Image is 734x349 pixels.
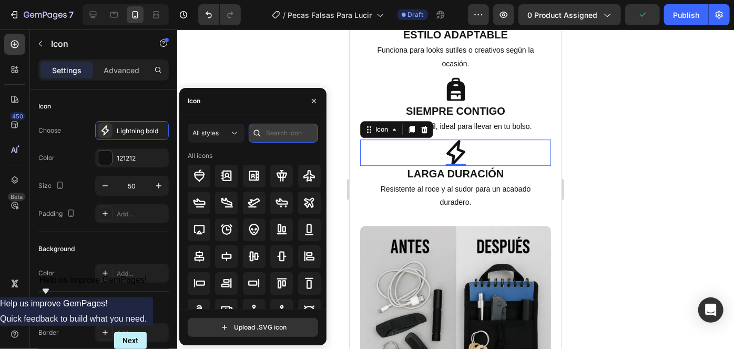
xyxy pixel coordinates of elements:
div: Icon [188,96,200,106]
span: 0 product assigned [527,9,597,21]
div: Upload .SVG icon [219,322,287,333]
iframe: Design area [350,29,562,349]
div: Color [38,268,55,278]
div: Rich Text Editor. Editing area: main [20,13,191,42]
div: 121212 [117,154,166,163]
div: Size [38,179,66,193]
div: Add... [117,269,166,278]
button: Show survey - Help us improve GemPages! [39,275,147,297]
span: Draft [408,10,424,19]
h2: Rich Text Editor. Editing area: main [11,136,201,152]
span: / [283,9,286,21]
p: Icon [51,37,140,50]
span: All styles [192,129,219,137]
div: Beta [8,193,25,201]
div: Add... [117,210,166,219]
strong: Siempre contigo [56,76,156,87]
button: All styles [188,124,244,143]
button: 0 product assigned [518,4,621,25]
p: ⁠⁠⁠⁠⁠⁠⁠ [12,75,200,88]
h2: Rich Text Editor. Editing area: main [11,74,201,89]
div: 450 [10,112,25,121]
input: Search icon [249,124,318,143]
p: 7 [69,8,74,21]
div: Padding [38,207,77,221]
p: Settings [52,65,81,76]
span: Help us improve GemPages! [39,275,147,284]
div: Icon [38,102,51,111]
div: Lightning bold [117,126,166,136]
p: Práctico y portátil, ideal para llevar en tu bolso. [21,91,190,104]
button: Publish [664,4,708,25]
p: Funciona para looks sutiles o creativos según la ocasión. [21,14,190,41]
p: ⁠⁠⁠⁠⁠⁠⁠ [12,137,200,151]
div: Undo/Redo [198,4,241,25]
p: Advanced [104,65,139,76]
p: Resistente al roce y al sudor para un acabado duradero. [21,153,190,180]
div: Rich Text Editor. Editing area: main [20,89,191,105]
div: All icons [188,151,212,161]
div: Open Intercom Messenger [698,297,723,323]
div: Background [38,244,75,254]
div: Rich Text Editor. Editing area: main [20,152,191,181]
button: Upload .SVG icon [188,318,318,337]
span: Pecas Falsas Para Lucir [288,9,372,21]
button: 7 [4,4,78,25]
strong: Larga duración [58,138,155,150]
div: Choose [38,126,61,135]
div: Publish [673,9,699,21]
div: Color [38,153,55,163]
